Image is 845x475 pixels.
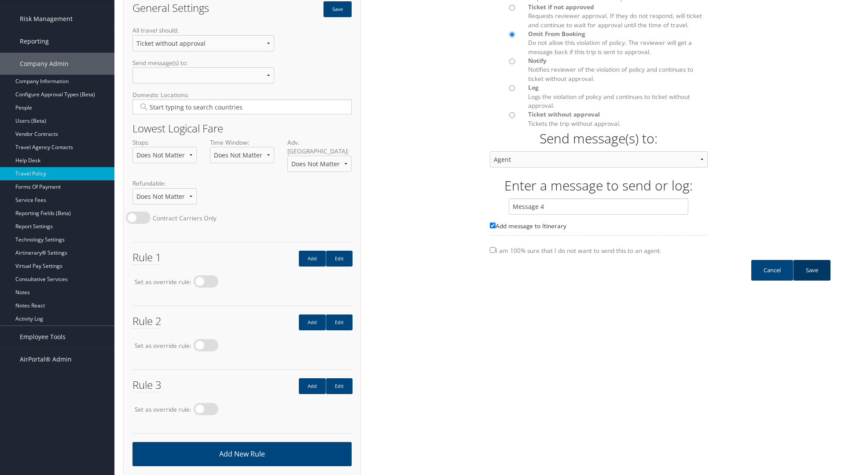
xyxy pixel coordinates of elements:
[326,378,353,394] a: Edit
[287,156,352,172] select: Adv. [GEOGRAPHIC_DATA]:
[138,102,345,111] input: Domestic Locations:
[132,67,274,84] select: Send message(s) to:
[528,110,600,118] span: Ticket without approval
[299,378,326,394] a: Add
[528,29,585,38] span: Omit From Booking
[528,56,547,65] span: Notify
[490,129,708,148] h1: Send message(s) to:
[751,260,793,281] a: Cancel
[528,83,539,91] span: Log
[210,138,274,170] label: Time Window:
[528,83,707,110] label: Logs the violation of policy and continues to ticket without approval.
[132,250,162,265] span: Rule 1
[490,222,708,236] label: Please leave this blank if you are unsure.
[299,251,326,267] a: Add
[132,35,274,51] select: All travel should:
[132,179,197,211] label: Refundable:
[20,348,72,370] span: AirPortal® Admin
[528,3,707,29] label: Requests reviewer approval. If they do not respond, will ticket and continue to wait for approval...
[326,314,353,330] a: Edit
[326,251,353,267] a: Edit
[132,377,162,392] span: Rule 3
[528,3,594,11] span: Ticket if not approved
[528,56,707,83] label: Notifies reviewer of the violation of policy and continues to ticket without approval.
[132,442,352,466] a: Add New Rule
[132,3,235,13] h2: General Settings
[528,29,707,56] label: Do not allow this violation of policy. The reviewer will get a message back if this trip is sent ...
[135,405,191,414] label: Set as override rule:
[135,341,191,350] label: Set as override rule:
[132,91,352,121] label: Domestic Locations:
[132,147,197,163] select: Stops:
[20,8,73,30] span: Risk Management
[132,58,274,91] label: Send message(s) to:
[153,214,217,223] label: Contract Carriers Only
[299,314,326,330] a: Add
[132,314,162,329] span: Rule 2
[20,30,49,52] span: Reporting
[793,260,830,281] a: Save
[323,1,352,17] button: Save
[361,176,836,195] h1: Enter a message to send or log:
[132,123,352,134] h2: Lowest Logical Fare
[490,246,708,260] label: I am 100% sure that I do not want to send this to an agent.
[490,223,496,228] input: Please leave this blank if you are unsure. Add message to Itinerary
[287,138,352,179] label: Adv. [GEOGRAPHIC_DATA]:
[490,247,496,253] input: I am 100% sure that I do not want to send this to an agent.
[132,26,274,58] label: All travel should:
[132,188,197,205] select: Refundable:
[132,138,197,170] label: Stops:
[135,278,191,286] label: Set as override rule:
[210,147,274,163] select: Time Window:
[20,326,66,348] span: Employee Tools
[20,53,69,75] span: Company Admin
[528,110,707,128] label: Tickets the trip without approval.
